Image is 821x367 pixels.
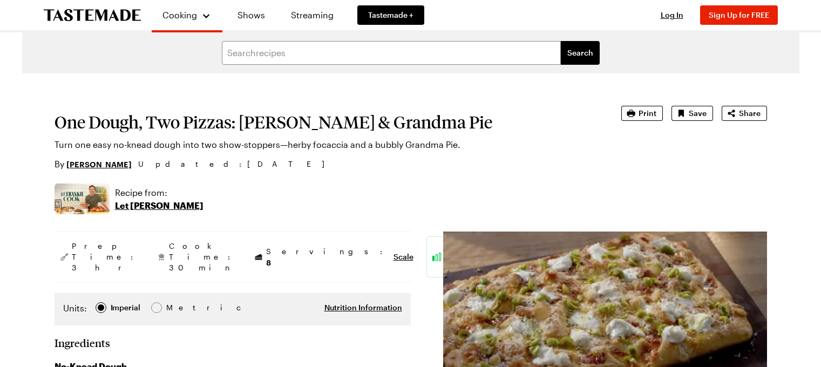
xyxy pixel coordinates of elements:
[138,158,335,170] span: Updated : [DATE]
[689,108,707,119] span: Save
[739,108,761,119] span: Share
[722,106,767,121] button: Share
[162,4,212,26] button: Cooking
[639,108,656,119] span: Print
[63,302,189,317] div: Imperial Metric
[55,138,591,151] p: Turn one easy no-knead dough into two show-stoppers—herby focaccia and a bubbly Grandma Pie.
[166,302,190,314] span: Metric
[63,302,87,315] label: Units:
[324,302,402,313] button: Nutrition Information
[700,5,778,25] button: Sign Up for FREE
[561,41,600,65] button: filters
[621,106,663,121] button: Print
[368,10,413,21] span: Tastemade +
[55,336,110,349] h2: Ingredients
[671,106,713,121] button: Save recipe
[44,9,141,22] a: To Tastemade Home Page
[55,158,132,171] p: By
[393,252,413,262] button: Scale
[111,302,141,314] span: Imperial
[66,158,132,170] a: [PERSON_NAME]
[661,10,683,19] span: Log In
[55,112,591,132] h1: One Dough, Two Pizzas: [PERSON_NAME] & Grandma Pie
[162,10,197,20] span: Cooking
[266,246,388,268] span: Servings:
[115,186,203,199] p: Recipe from:
[709,10,769,19] span: Sign Up for FREE
[55,183,110,214] img: Show where recipe is used
[115,186,203,212] a: Recipe from:Let [PERSON_NAME]
[266,257,271,267] span: 8
[166,302,189,314] div: Metric
[111,302,140,314] div: Imperial
[650,10,694,21] button: Log In
[567,47,593,58] span: Search
[169,241,236,273] span: Cook Time: 30 min
[357,5,424,25] a: Tastemade +
[72,241,139,273] span: Prep Time: 3 hr
[115,199,203,212] p: Let [PERSON_NAME]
